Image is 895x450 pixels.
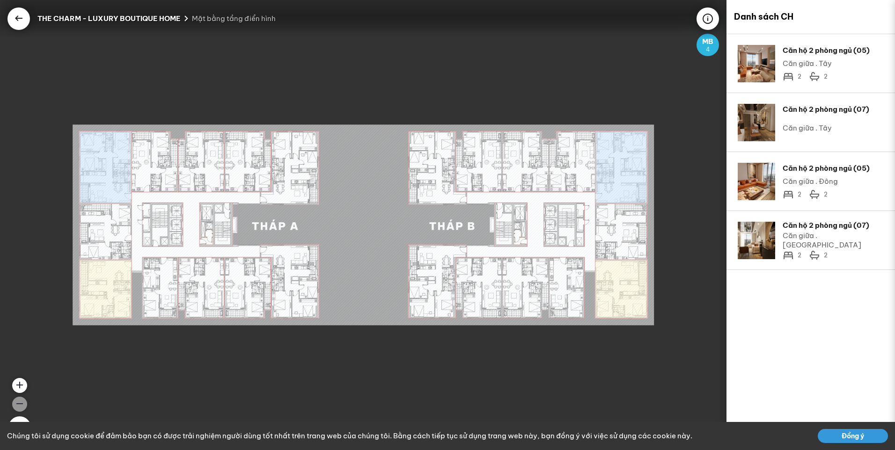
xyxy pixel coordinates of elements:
div: Căn giữa . Tây [783,59,884,68]
img: The Charm layout tower A and tower B with color.png [73,124,654,325]
div: 2 [824,189,828,200]
img: screenshot-livingroom.jpeg [738,45,775,82]
span: THE CHARM - LUXURY BOUTIQUE HOME [37,14,181,23]
img: screenshot-living room 1.jpeg [738,222,775,259]
div: Chúng tôi sử dụng cookie để đảm bảo bạn có được trải nghiệm người dùng tốt nhất trên trang web củ... [7,431,804,441]
div: Danh sách CH [734,7,793,26]
div: Căn giữa . [GEOGRAPHIC_DATA] [783,231,884,250]
div: 2 [798,250,801,261]
img: screenshot-living room 2.jpeg [738,104,775,141]
div: Căn hộ 2 phòng ngủ (05) [783,45,884,56]
div: Căn hộ 2 phòng ngủ (07) [783,220,884,231]
div: 2 [798,71,801,82]
img: screenshot-livingroom 4.jpeg [738,163,775,200]
div: 2 [824,250,828,261]
span: Mặt bằng tầng điển hình [192,14,276,23]
div: 4 [706,46,710,53]
div: Căn hộ 2 phòng ngủ (05) [783,163,884,174]
div: 2 [798,189,801,200]
div: MB [702,37,713,46]
div: Căn hộ 2 phòng ngủ (07) [783,104,884,115]
div: 2 [824,71,828,82]
button: Accept cookies [818,429,888,443]
div: Căn giữa . Tây [783,123,884,133]
div: Căn giữa . Đông [783,177,884,186]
